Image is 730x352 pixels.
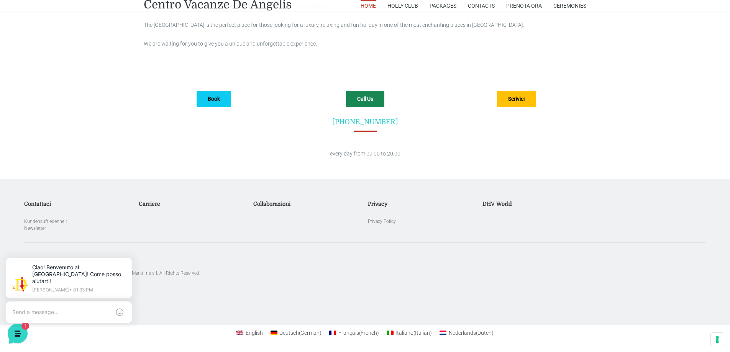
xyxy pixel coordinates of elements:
a: Newsletter [24,226,46,231]
span: ( [359,330,361,336]
iframe: Customerly Messenger Launcher [6,322,29,345]
p: Messages [66,257,88,264]
a: Deutsch(German) [267,328,326,338]
span: English [246,330,263,336]
span: Your Conversations [12,74,62,80]
span: ) [430,330,432,336]
button: Help [100,246,147,264]
h2: Hello from [GEOGRAPHIC_DATA] 👋 [6,6,129,43]
a: [PERSON_NAME]Ciao! Benvenuto al [GEOGRAPHIC_DATA]! Come posso aiutarti!now1 [9,83,144,106]
span: Italian [413,330,432,336]
span: Nederlands [449,330,476,336]
span: 1 [133,95,141,103]
img: light [17,28,32,44]
span: Find an Answer [12,139,52,146]
p: Home [23,257,36,264]
p: Ciao! Benvenuto al [GEOGRAPHIC_DATA]! Come posso aiutarti! [32,95,127,103]
a: Privacy Policy [368,219,396,224]
p: Ciao! Benvenuto al [GEOGRAPHIC_DATA]! Come posso aiutarti! [37,15,130,36]
button: Home [6,246,53,264]
h5: Privacy [368,201,477,207]
p: now [132,86,141,93]
span: ( [413,330,415,336]
a: Call Us [346,91,384,107]
p: La nostra missione è rendere la tua esperienza straordinaria! [6,46,129,61]
span: ) [377,330,379,336]
span: Dutch [476,330,494,336]
span: Français [338,330,359,336]
h5: Collaborazioni [253,201,362,207]
p: The [GEOGRAPHIC_DATA] is the perfect place for those looking for a luxury, relaxing and fun holid... [144,21,586,29]
span: ( [476,330,477,336]
h5: Carriere [139,201,248,207]
span: Deutsch [279,330,299,336]
img: light [12,87,28,102]
input: Search for an Article... [17,156,125,164]
a: See all [124,74,141,80]
p: every day from 09:00 to 20:00 [295,150,435,158]
a: English [233,328,267,338]
h5: DHV World [482,201,591,207]
span: ) [492,330,494,336]
span: [PHONE_NUMBER] [332,118,398,126]
button: Start a Conversation [12,109,141,124]
span: Italiano [395,330,413,336]
span: [PERSON_NAME] [32,86,127,93]
span: French [359,330,379,336]
button: 1Messages [53,246,100,264]
a: Open Help Center [95,139,141,146]
h5: Contattaci [24,201,133,207]
a: Scrivici [497,91,536,107]
button: Le tue preferenze relative al consenso per le tecnologie di tracciamento [711,333,724,346]
a: Français(French) [325,328,383,338]
a: Kundenzufriedenheit [24,219,67,224]
a: Italiano(Italian) [383,328,436,338]
p: [GEOGRAPHIC_DATA]. Designed with special care by Marktime srl. All Rights Reserved. [24,270,706,277]
span: German [299,330,322,336]
a: Book [197,91,231,107]
p: We are waiting for you to give you a unique and unforgettable experience. [144,40,586,48]
p: Help [119,257,129,264]
span: Start a Conversation [55,113,107,120]
span: ) [320,330,322,336]
p: [PERSON_NAME] • 01:33 PM [37,39,130,44]
a: Nederlands(Dutch) [436,328,497,338]
span: 1 [77,245,82,250]
span: ( [299,330,300,336]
